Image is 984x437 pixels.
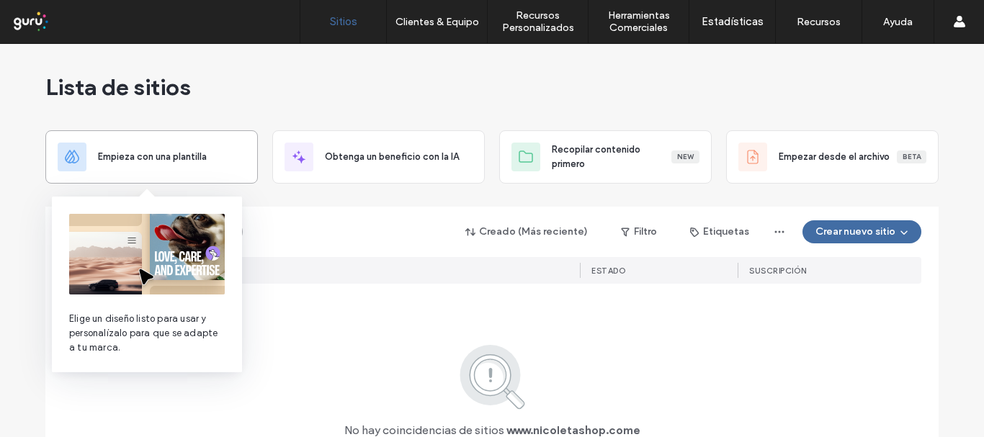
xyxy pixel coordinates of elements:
div: New [671,150,699,163]
div: Recopilar contenido primeroNew [499,130,712,184]
div: Beta [897,150,926,163]
span: Ayuda [31,10,71,23]
div: Empieza con una plantilla [45,130,258,184]
div: Obtenga un beneficio con la IA [272,130,485,184]
label: Estadísticas [702,15,764,28]
button: Etiquetas [677,220,762,243]
label: Ayuda [883,16,913,28]
button: Creado (Más reciente) [453,220,601,243]
span: Empezar desde el archivo [779,150,890,164]
img: from-template.png [69,214,225,294]
div: Empezar desde el archivoBeta [726,130,939,184]
span: Suscripción [749,266,807,276]
button: Crear nuevo sitio [802,220,921,243]
span: ESTADO [591,266,626,276]
span: Empieza con una plantilla [98,150,207,164]
label: Sitios [330,15,357,28]
label: Herramientas Comerciales [589,9,689,34]
img: search.svg [440,342,545,411]
span: Obtenga un beneficio con la IA [325,150,459,164]
span: Recopilar contenido primero [552,143,671,171]
button: Filtro [607,220,671,243]
label: Recursos [797,16,841,28]
span: Lista de sitios [45,73,191,102]
label: Recursos Personalizados [488,9,588,34]
label: Clientes & Equipo [395,16,479,28]
span: Elige un diseño listo para usar y personalízalo para que se adapte a tu marca. [69,312,225,355]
